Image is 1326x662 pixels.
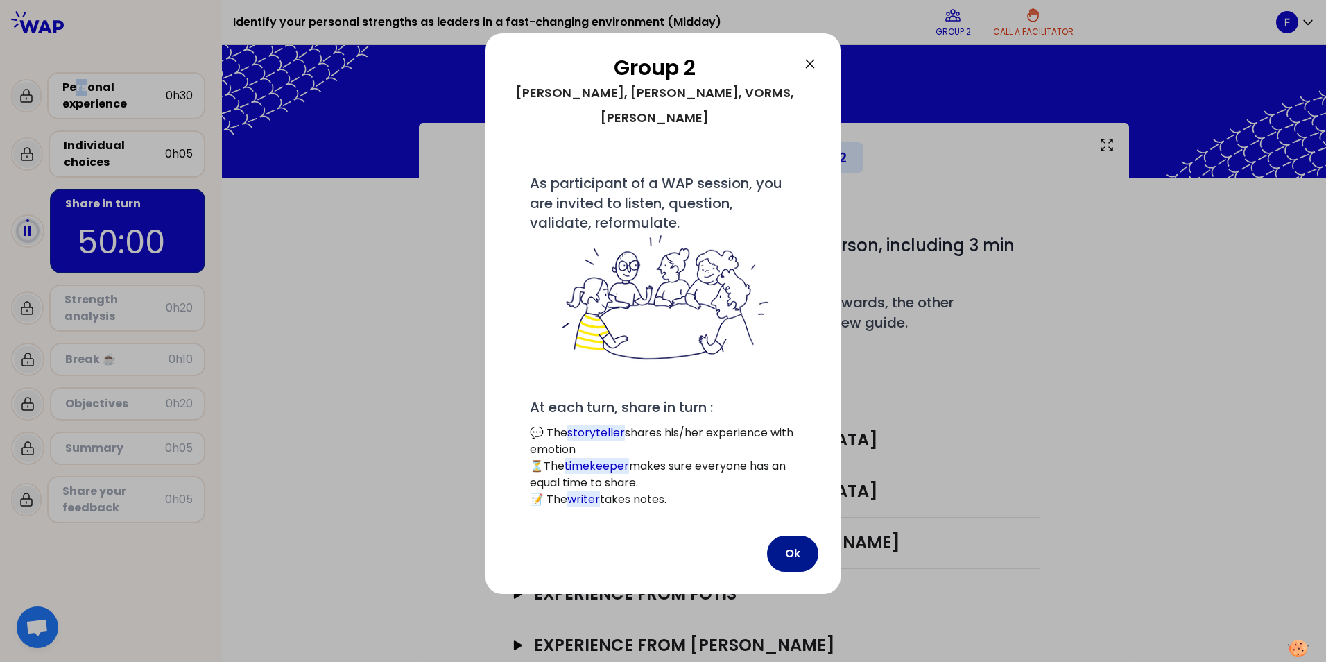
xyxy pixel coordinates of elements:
[530,458,796,491] p: ⏳The makes sure everyone has an equal time to share.
[508,80,802,130] div: [PERSON_NAME], [PERSON_NAME], VORMS, [PERSON_NAME]
[554,232,772,364] img: filesOfInstructions%2Fbienvenue%20dans%20votre%20groupe%20-%20petit.png
[567,425,625,441] mark: storyteller
[530,398,713,417] span: At each turn, share in turn :
[565,458,629,474] mark: timekeeper
[508,56,802,80] h2: Group 2
[530,173,796,364] span: As participant of a WAP session, you are invited to listen, question, validate, reformulate.
[567,491,600,507] mark: writer
[530,491,796,508] p: 📝 The takes notes.
[767,536,818,572] button: Ok
[530,425,796,458] p: 💬 The shares his/her experience with emotion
